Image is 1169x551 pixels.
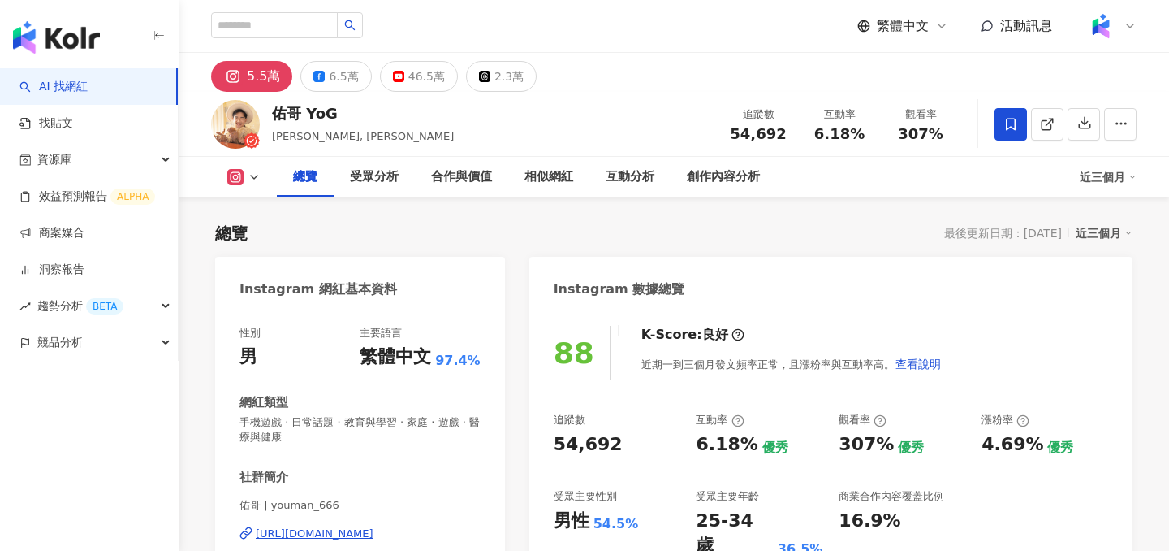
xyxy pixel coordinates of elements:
span: 資源庫 [37,141,71,178]
span: rise [19,301,31,312]
span: 手機遊戲 · 日常話題 · 教育與學習 · 家庭 · 遊戲 · 醫療與健康 [239,415,481,445]
button: 查看說明 [895,348,942,380]
div: 46.5萬 [408,65,445,88]
button: 6.5萬 [300,61,371,92]
div: 優秀 [762,439,788,457]
div: 佑哥 YoG [272,103,454,124]
div: 男性 [554,509,589,534]
a: 找貼文 [19,115,73,132]
div: 6.5萬 [329,65,358,88]
div: 男 [239,345,257,370]
div: 總覽 [215,222,248,245]
span: 競品分析 [37,324,83,361]
div: 受眾主要年齡 [696,489,759,504]
div: 近三個月 [1076,223,1132,244]
a: 效益預測報告ALPHA [19,189,155,205]
span: 307% [898,126,943,142]
div: 88 [554,336,594,370]
div: 觀看率 [839,413,886,427]
span: 繁體中文 [877,17,929,35]
div: 受眾分析 [350,167,399,187]
span: 佑哥 | youman_666 [239,498,481,513]
div: 受眾主要性別 [554,489,617,504]
img: logo [13,21,100,54]
div: [URL][DOMAIN_NAME] [256,527,373,541]
div: Instagram 網紅基本資料 [239,280,397,298]
div: 最後更新日期：[DATE] [944,227,1062,240]
div: 優秀 [1047,439,1073,457]
div: 近三個月 [1080,164,1137,190]
span: [PERSON_NAME], [PERSON_NAME] [272,130,454,142]
div: 追蹤數 [554,413,585,427]
div: 2.3萬 [494,65,524,88]
span: 活動訊息 [1000,18,1052,33]
div: 54,692 [554,432,623,458]
div: 307% [839,432,894,458]
span: 查看說明 [895,358,941,371]
div: 相似網紅 [524,167,573,187]
div: K-Score : [641,326,744,344]
div: 觀看率 [890,106,951,123]
a: 洞察報告 [19,262,84,278]
div: Instagram 數據總覽 [554,280,685,298]
div: 追蹤數 [727,106,789,123]
div: 54.5% [593,515,639,533]
div: 社群簡介 [239,469,288,486]
div: 創作內容分析 [687,167,760,187]
div: 5.5萬 [247,65,280,88]
div: 性別 [239,326,261,341]
div: 互動率 [809,106,870,123]
div: BETA [86,298,123,315]
div: 商業合作內容覆蓋比例 [839,489,944,504]
button: 5.5萬 [211,61,292,92]
div: 互動分析 [606,167,654,187]
div: 6.18% [696,432,757,458]
div: 互動率 [696,413,744,427]
a: 商案媒合 [19,225,84,241]
div: 網紅類型 [239,394,288,411]
a: [URL][DOMAIN_NAME] [239,527,481,541]
span: search [344,20,356,31]
div: 漲粉率 [981,413,1029,427]
div: 主要語言 [360,326,402,341]
div: 良好 [702,326,728,344]
img: KOL Avatar [211,100,260,149]
div: 16.9% [839,509,900,534]
div: 近期一到三個月發文頻率正常，且漲粉率與互動率高。 [641,348,942,380]
button: 2.3萬 [466,61,537,92]
div: 4.69% [981,432,1043,458]
div: 優秀 [898,439,924,457]
div: 總覽 [293,167,317,187]
a: searchAI 找網紅 [19,79,88,95]
div: 繁體中文 [360,345,431,370]
span: 54,692 [730,125,786,142]
span: 97.4% [435,352,481,370]
div: 合作與價值 [431,167,492,187]
span: 趨勢分析 [37,288,123,324]
button: 46.5萬 [380,61,458,92]
img: Kolr%20app%20icon%20%281%29.png [1085,11,1116,41]
span: 6.18% [814,126,865,142]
